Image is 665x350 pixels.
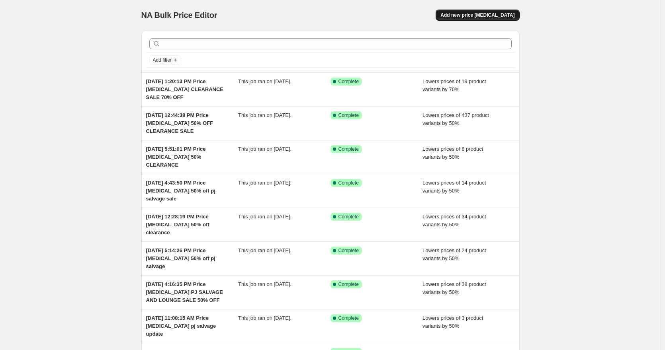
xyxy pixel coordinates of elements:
[238,180,291,186] span: This job ran on [DATE].
[238,315,291,321] span: This job ran on [DATE].
[146,180,215,202] span: [DATE] 4:43:50 PM Price [MEDICAL_DATA] 50% off pj salvage sale
[146,146,206,168] span: [DATE] 5:51:01 PM Price [MEDICAL_DATA] 50% CLEARANCE
[338,281,359,288] span: Complete
[141,11,217,19] span: NA Bulk Price Editor
[422,112,489,126] span: Lowers prices of 437 product variants by 50%
[422,146,483,160] span: Lowers prices of 8 product variants by 50%
[146,315,216,337] span: [DATE] 11:08:15 AM Price [MEDICAL_DATA] pj salvage update
[422,315,483,329] span: Lowers prices of 3 product variants by 50%
[153,57,172,63] span: Add filter
[422,281,486,295] span: Lowers prices of 38 product variants by 50%
[338,214,359,220] span: Complete
[238,214,291,220] span: This job ran on [DATE].
[146,78,224,100] span: [DATE] 1:20:13 PM Price [MEDICAL_DATA] CLEARANCE SALE 70% OFF
[238,146,291,152] span: This job ran on [DATE].
[440,12,514,18] span: Add new price [MEDICAL_DATA]
[146,112,213,134] span: [DATE] 12:44:38 PM Price [MEDICAL_DATA] 50% OFF CLEARANCE SALE
[146,214,209,235] span: [DATE] 12:28:19 PM Price [MEDICAL_DATA] 50% off clearance
[422,180,486,194] span: Lowers prices of 14 product variants by 50%
[436,10,519,21] button: Add new price [MEDICAL_DATA]
[146,281,223,303] span: [DATE] 4:16:35 PM Price [MEDICAL_DATA] PJ SALVAGE AND LOUNGE SALE 50% OFF
[422,247,486,261] span: Lowers prices of 24 product variants by 50%
[338,180,359,186] span: Complete
[338,247,359,254] span: Complete
[238,112,291,118] span: This job ran on [DATE].
[338,112,359,119] span: Complete
[338,315,359,321] span: Complete
[238,281,291,287] span: This job ran on [DATE].
[422,214,486,227] span: Lowers prices of 34 product variants by 50%
[238,247,291,253] span: This job ran on [DATE].
[238,78,291,84] span: This job ran on [DATE].
[338,146,359,152] span: Complete
[146,247,215,269] span: [DATE] 5:14:26 PM Price [MEDICAL_DATA] 50% off pj salvage
[149,55,181,65] button: Add filter
[422,78,486,92] span: Lowers prices of 19 product variants by 70%
[338,78,359,85] span: Complete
